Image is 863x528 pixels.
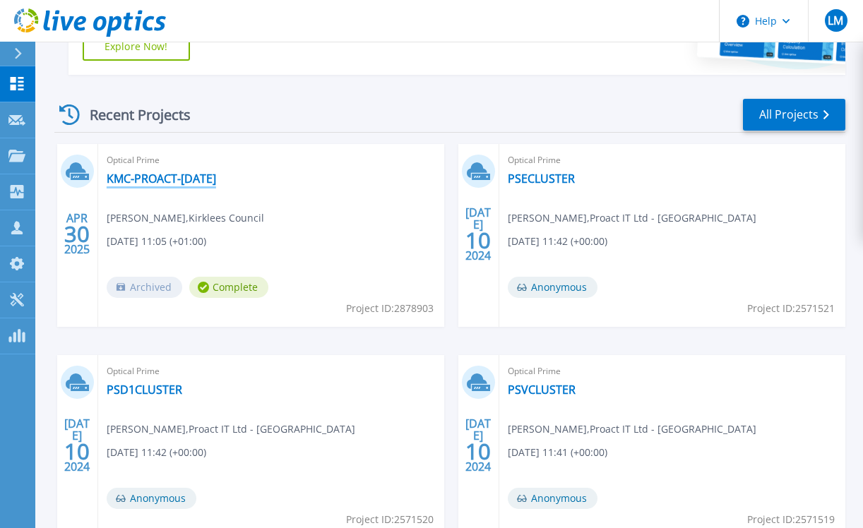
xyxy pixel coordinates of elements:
span: Optical Prime [107,152,436,168]
span: Complete [189,277,268,298]
span: 10 [465,234,491,246]
span: Project ID: 2571521 [747,301,835,316]
div: [DATE] 2024 [465,208,492,260]
span: [DATE] 11:05 (+01:00) [107,234,206,249]
span: [PERSON_NAME] , Kirklees Council [107,210,264,226]
div: Recent Projects [54,97,210,132]
span: 10 [465,445,491,457]
span: 30 [64,228,90,240]
a: All Projects [743,99,845,131]
a: PSD1CLUSTER [107,383,182,397]
a: PSECLUSTER [508,172,575,186]
span: Archived [107,277,182,298]
span: [PERSON_NAME] , Proact IT Ltd - [GEOGRAPHIC_DATA] [107,421,355,437]
div: [DATE] 2024 [465,419,492,471]
span: Optical Prime [508,364,837,379]
span: Optical Prime [508,152,837,168]
span: Anonymous [107,488,196,509]
a: KMC-PROACT-[DATE] [107,172,216,186]
div: APR 2025 [64,208,90,260]
a: PSVCLUSTER [508,383,576,397]
span: [PERSON_NAME] , Proact IT Ltd - [GEOGRAPHIC_DATA] [508,210,756,226]
span: Optical Prime [107,364,436,379]
span: [DATE] 11:42 (+00:00) [107,445,206,460]
span: Project ID: 2571519 [747,512,835,527]
span: Project ID: 2878903 [346,301,434,316]
span: LM [828,15,843,26]
span: [DATE] 11:41 (+00:00) [508,445,607,460]
span: Anonymous [508,277,597,298]
span: [DATE] 11:42 (+00:00) [508,234,607,249]
a: Explore Now! [83,32,190,61]
span: Anonymous [508,488,597,509]
span: [PERSON_NAME] , Proact IT Ltd - [GEOGRAPHIC_DATA] [508,421,756,437]
span: Project ID: 2571520 [346,512,434,527]
div: [DATE] 2024 [64,419,90,471]
span: 10 [64,445,90,457]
